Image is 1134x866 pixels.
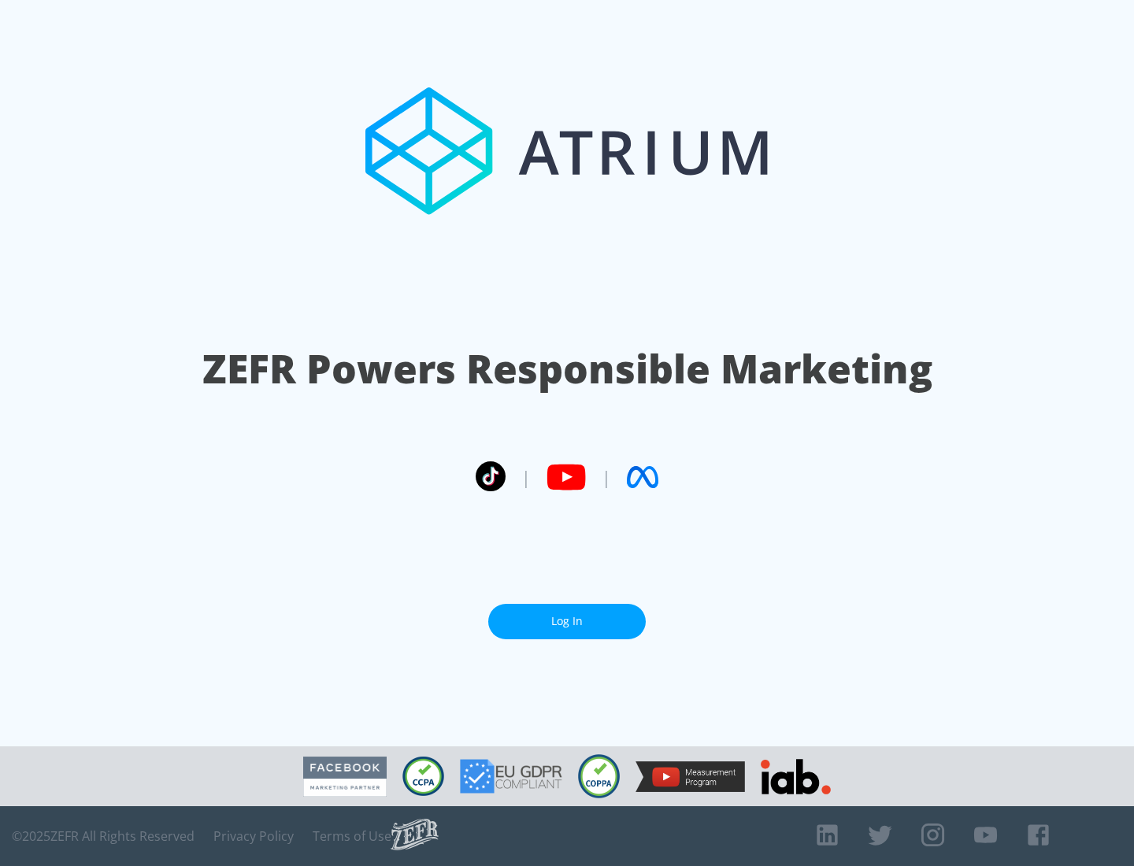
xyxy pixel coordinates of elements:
span: | [602,465,611,489]
span: | [521,465,531,489]
img: COPPA Compliant [578,754,620,798]
a: Log In [488,604,646,639]
h1: ZEFR Powers Responsible Marketing [202,342,932,396]
img: YouTube Measurement Program [636,761,745,792]
a: Terms of Use [313,828,391,844]
img: GDPR Compliant [460,759,562,794]
img: IAB [761,759,831,794]
a: Privacy Policy [213,828,294,844]
img: CCPA Compliant [402,757,444,796]
img: Facebook Marketing Partner [303,757,387,797]
span: © 2025 ZEFR All Rights Reserved [12,828,195,844]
